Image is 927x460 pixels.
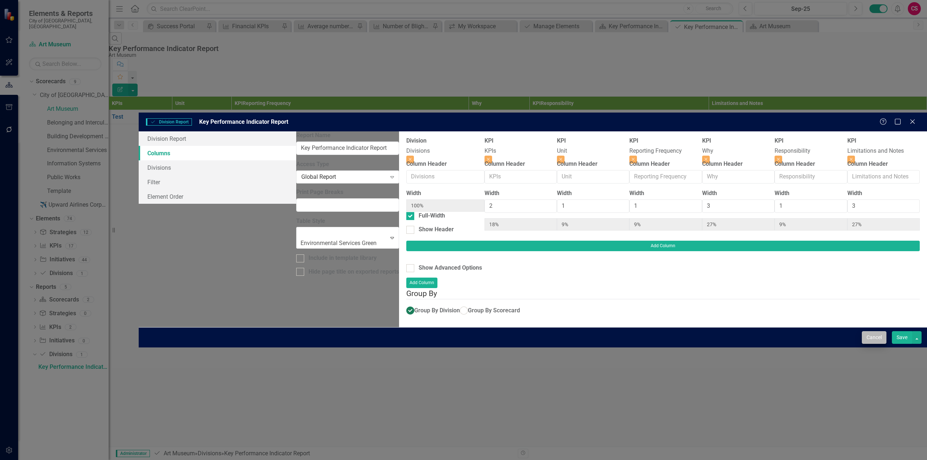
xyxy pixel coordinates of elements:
label: Division [406,137,427,145]
label: Column Header [847,160,888,168]
label: KPI [847,137,856,145]
label: Width [775,189,789,198]
label: Access Type [296,160,399,169]
div: Why [702,147,775,155]
button: Cancel [862,331,886,344]
div: Reporting Frequency [629,147,702,155]
button: Add Column [406,241,920,251]
label: KPI [629,137,638,145]
div: Limitations and Notes [847,147,920,155]
a: Divisions [139,160,296,175]
label: Table Style [296,217,399,225]
input: Limitations and Notes [847,170,920,183]
label: Report Name [296,131,399,140]
input: Responsibility [775,170,847,183]
div: Show Advanced Options [419,264,482,272]
input: Column Width [629,199,702,213]
input: Column Width [775,199,847,213]
label: Column Header [406,160,447,168]
div: Divisions [406,147,484,155]
label: Width [406,189,421,198]
div: Responsibility [775,147,847,155]
span: Group By Division [414,307,460,314]
label: KPI [557,137,566,145]
label: Column Header [557,160,597,168]
label: Column Header [702,160,743,168]
a: Columns [139,146,296,160]
a: Filter [139,175,296,189]
input: Column Width [557,199,629,213]
label: Width [847,189,862,198]
div: Environmental Services Green [301,239,379,248]
label: Column Header [629,160,670,168]
div: Include in template library [309,254,377,262]
div: Show Header [419,225,454,234]
input: Reporting Frequency [629,170,702,183]
input: Divisions [406,170,484,183]
legend: Group By [406,288,920,299]
span: Division Report [146,118,192,126]
label: Width [557,189,572,198]
label: KPI [775,137,784,145]
a: Division Report [139,131,296,146]
span: Key Performance Indicator Report [199,118,288,125]
div: Global Report [301,173,386,181]
input: Why [702,170,775,183]
input: Unit [557,170,629,183]
label: Width [485,189,499,198]
button: Add Column [406,278,437,288]
label: Column Header [775,160,815,168]
label: Column Header [485,160,525,168]
label: Width [702,189,717,198]
a: Element Order [139,189,296,204]
label: KPI [702,137,711,145]
input: Column Width [485,199,557,213]
button: Save [892,331,912,344]
span: Group By Scorecard [468,307,520,314]
label: Print Page Breaks [296,188,399,197]
input: Report Name [296,142,399,155]
div: Full-Width [419,212,445,220]
input: Column Width [702,199,775,213]
div: Unit [557,147,629,155]
div: KPIs [485,147,557,155]
input: Column Width [847,199,920,213]
label: Width [629,189,644,198]
div: Hide page title on exported reports [309,268,399,276]
label: KPI [485,137,494,145]
input: KPIs [485,170,557,183]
